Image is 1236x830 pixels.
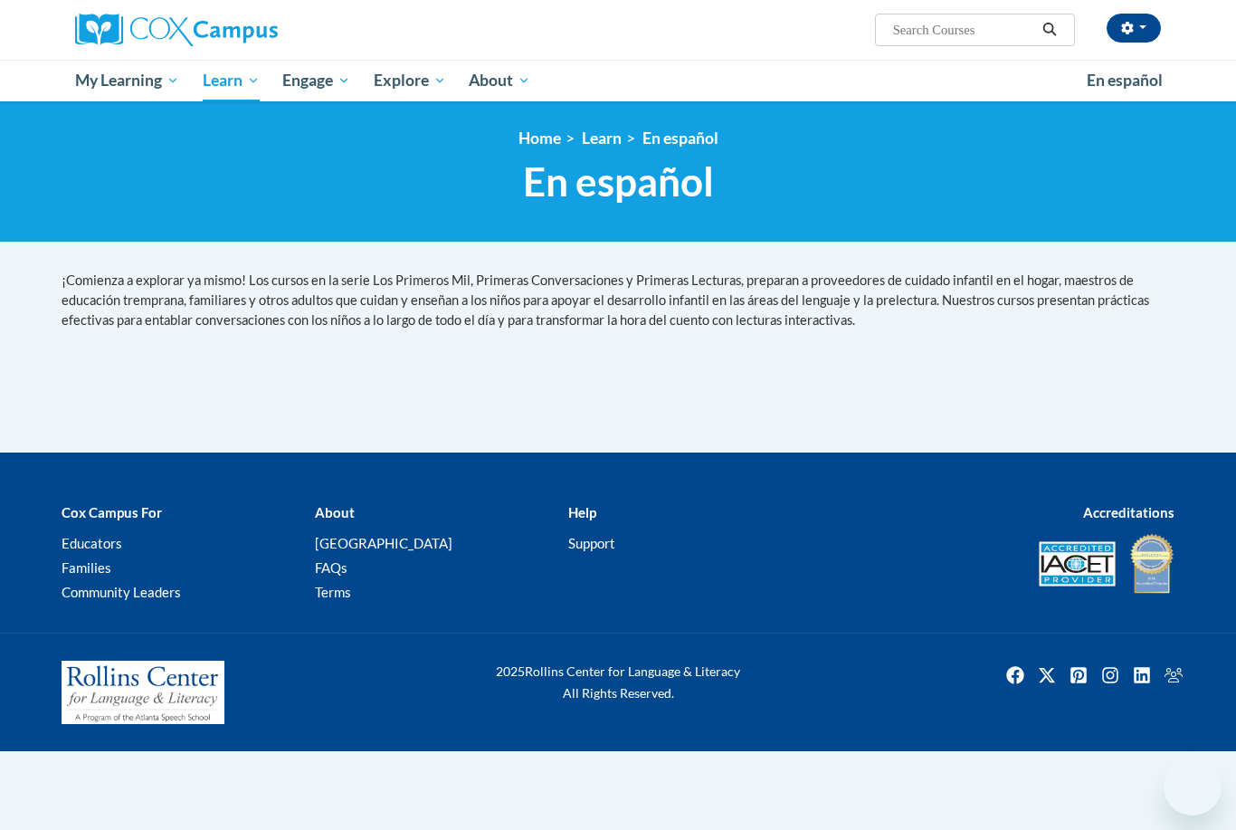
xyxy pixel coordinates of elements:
a: En español [1075,62,1174,100]
b: About [315,504,355,520]
img: Accredited IACET® Provider [1039,541,1116,587]
span: En español [1087,71,1163,90]
a: Families [62,559,111,576]
a: Home [518,129,561,148]
b: Cox Campus For [62,504,162,520]
img: Rollins Center for Language & Literacy - A Program of the Atlanta Speech School [62,661,224,724]
a: Community Leaders [62,584,181,600]
img: Twitter icon [1032,661,1061,690]
span: Learn [203,70,260,91]
p: ¡Comienza a explorar ya mismo! Los cursos en la serie Los Primeros Mil, Primeras Conversaciones y... [62,271,1174,330]
a: Learn [582,129,622,148]
a: [GEOGRAPHIC_DATA] [315,535,452,551]
img: IDA® Accredited [1129,532,1174,596]
img: Cox Campus [75,14,278,46]
span: My Learning [75,70,179,91]
img: Facebook group icon [1159,661,1188,690]
div: Main menu [48,60,1188,101]
a: Cox Campus [75,14,419,46]
a: Linkedin [1127,661,1156,690]
a: My Learning [63,60,191,101]
a: Pinterest [1064,661,1093,690]
a: Twitter [1032,661,1061,690]
a: Engage [271,60,362,101]
button: Account Settings [1107,14,1161,43]
a: Learn [191,60,271,101]
a: Instagram [1096,661,1125,690]
img: LinkedIn icon [1127,661,1156,690]
iframe: Botón para iniciar la ventana de mensajería [1164,758,1222,816]
b: Help [568,504,596,520]
img: Facebook icon [1001,661,1030,690]
img: Instagram icon [1096,661,1125,690]
a: Support [568,535,615,551]
a: Facebook Group [1159,661,1188,690]
a: Educators [62,535,122,551]
span: Explore [374,70,446,91]
a: FAQs [315,559,347,576]
a: About [458,60,543,101]
span: About [469,70,530,91]
span: Engage [282,70,350,91]
span: En español [523,157,714,205]
div: Rollins Center for Language & Literacy All Rights Reserved. [428,661,808,704]
img: Pinterest icon [1064,661,1093,690]
a: Explore [362,60,458,101]
b: Accreditations [1083,504,1174,520]
input: Search Courses [891,19,1036,41]
a: En español [642,129,718,148]
span: 2025 [496,663,525,679]
button: Search [1036,19,1063,41]
a: Terms [315,584,351,600]
a: Facebook [1001,661,1030,690]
